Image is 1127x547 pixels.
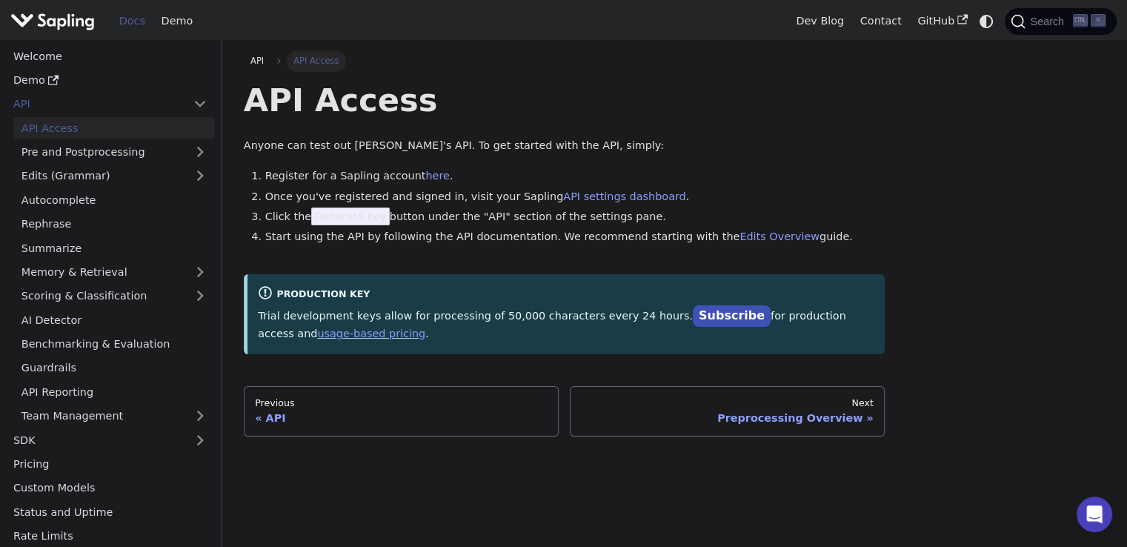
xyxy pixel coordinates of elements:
[13,381,215,402] a: API Reporting
[10,10,100,32] a: Sapling.ai
[13,165,215,187] a: Edits (Grammar)
[909,10,975,33] a: GitHub
[5,45,215,67] a: Welcome
[13,285,215,307] a: Scoring & Classification
[287,50,346,71] span: API Access
[425,170,449,182] a: here
[1091,14,1106,27] kbd: K
[13,309,215,331] a: AI Detector
[5,70,215,91] a: Demo
[311,208,390,225] span: Generate Key
[255,411,548,425] div: API
[244,50,271,71] a: API
[563,190,685,202] a: API settings dashboard
[13,334,215,355] a: Benchmarking & Evaluation
[13,405,215,427] a: Team Management
[13,189,215,210] a: Autocomplete
[265,188,885,206] li: Once you've registered and signed in, visit your Sapling .
[317,328,425,339] a: usage-based pricing
[739,231,820,242] a: Edits Overview
[5,501,215,523] a: Status and Uptime
[250,56,264,66] span: API
[265,208,885,226] li: Click the button under the "API" section of the settings pane.
[13,357,215,379] a: Guardrails
[13,237,215,259] a: Summarize
[13,142,215,163] a: Pre and Postprocessing
[788,10,851,33] a: Dev Blog
[265,168,885,185] li: Register for a Sapling account .
[265,228,885,246] li: Start using the API by following the API documentation. We recommend starting with the guide.
[5,526,215,547] a: Rate Limits
[185,429,215,451] button: Expand sidebar category 'SDK'
[111,10,153,33] a: Docs
[258,306,874,343] p: Trial development keys allow for processing of 50,000 characters every 24 hours. for production a...
[1077,497,1112,532] div: Open Intercom Messenger
[5,454,215,475] a: Pricing
[570,386,885,437] a: NextPreprocessing Overview
[1005,8,1116,35] button: Search (Ctrl+K)
[244,137,885,155] p: Anyone can test out [PERSON_NAME]'s API. To get started with the API, simply:
[5,429,185,451] a: SDK
[5,477,215,499] a: Custom Models
[244,80,885,120] h1: API Access
[13,117,215,139] a: API Access
[581,397,874,409] div: Next
[255,397,548,409] div: Previous
[10,10,95,32] img: Sapling.ai
[5,93,185,115] a: API
[13,213,215,235] a: Rephrase
[244,386,885,437] nav: Docs pages
[185,93,215,115] button: Collapse sidebar category 'API'
[153,10,201,33] a: Demo
[581,411,874,425] div: Preprocessing Overview
[13,262,215,283] a: Memory & Retrieval
[976,10,997,32] button: Switch between dark and light mode (currently system mode)
[244,386,559,437] a: PreviousAPI
[693,305,771,327] a: Subscribe
[852,10,910,33] a: Contact
[1025,16,1073,27] span: Search
[258,285,874,303] div: Production Key
[244,50,885,71] nav: Breadcrumbs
